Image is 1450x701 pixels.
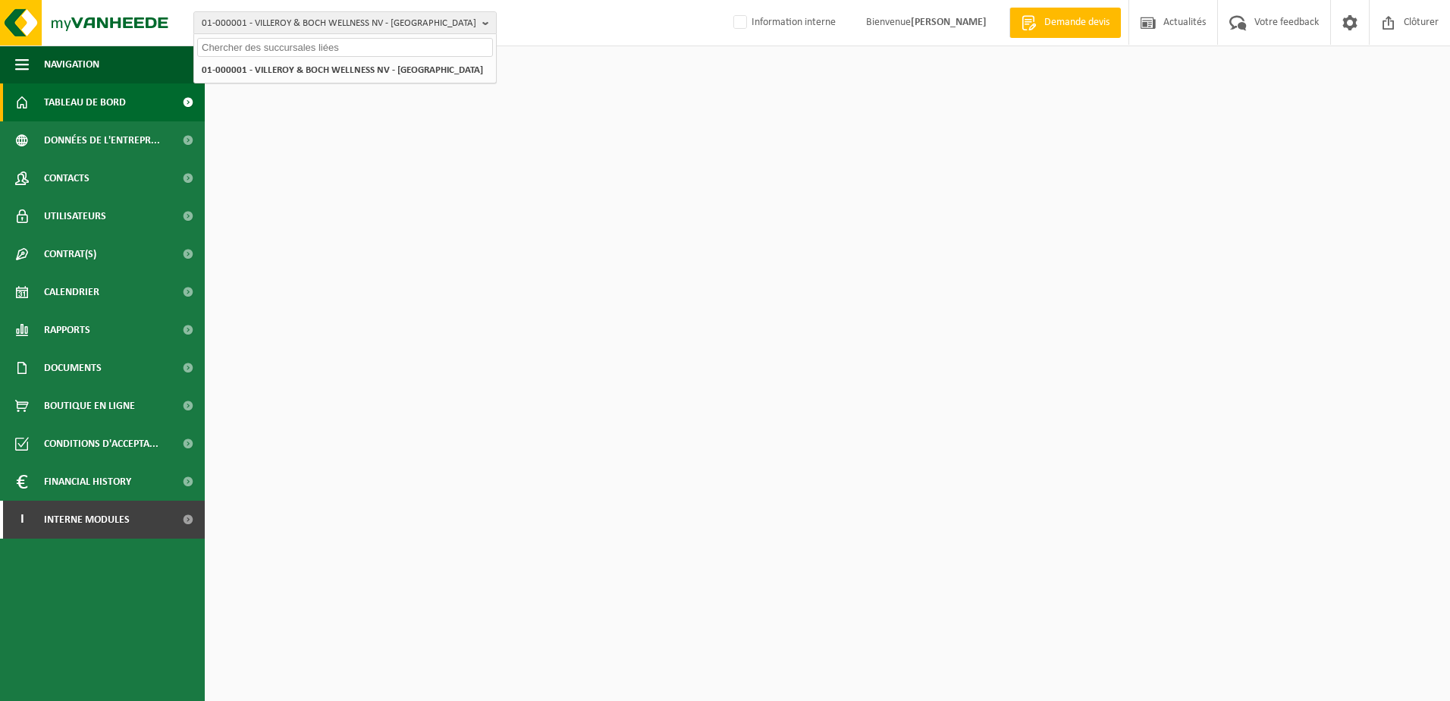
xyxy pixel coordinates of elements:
[44,121,160,159] span: Données de l'entrepr...
[44,349,102,387] span: Documents
[193,11,497,34] button: 01-000001 - VILLEROY & BOCH WELLNESS NV - [GEOGRAPHIC_DATA]
[44,501,130,539] span: Interne modules
[44,273,99,311] span: Calendrier
[202,12,476,35] span: 01-000001 - VILLEROY & BOCH WELLNESS NV - [GEOGRAPHIC_DATA]
[44,463,131,501] span: Financial History
[44,46,99,83] span: Navigation
[44,235,96,273] span: Contrat(s)
[1040,15,1113,30] span: Demande devis
[202,65,483,75] strong: 01-000001 - VILLEROY & BOCH WELLNESS NV - [GEOGRAPHIC_DATA]
[1009,8,1121,38] a: Demande devis
[44,425,158,463] span: Conditions d'accepta...
[15,501,29,539] span: I
[197,38,493,57] input: Chercher des succursales liées
[44,159,89,197] span: Contacts
[730,11,836,34] label: Information interne
[911,17,987,28] strong: [PERSON_NAME]
[44,387,135,425] span: Boutique en ligne
[44,83,126,121] span: Tableau de bord
[44,197,106,235] span: Utilisateurs
[44,311,90,349] span: Rapports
